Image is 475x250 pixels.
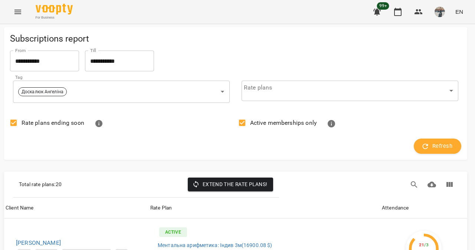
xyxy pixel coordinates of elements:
[452,5,466,19] button: EN
[16,238,143,248] h6: [PERSON_NAME]
[22,88,63,95] p: Доскалюк Ангеліна
[4,172,467,197] div: Table Toolbar
[455,8,463,16] span: EN
[322,115,340,133] button: Show only memberships with remaining sessions or with attendance history. Active memberships are ...
[382,204,409,212] div: Sort
[423,176,441,194] button: Download CSV
[440,176,458,194] button: Columns view
[435,7,445,17] img: 1de154b3173ed78b8959c7a2fc753f2d.jpeg
[150,204,172,212] div: Sort
[36,15,73,20] span: For Business
[19,181,62,188] p: Total rate plans : 20
[13,80,230,103] div: Доскалюк Ангеліна
[158,241,272,249] span: Ментальна арифметика: Індив 3м ( 16900.08 $ )
[188,178,273,191] button: Extend the rate plans!
[423,142,452,151] span: Refresh
[10,33,461,45] h5: Subscriptions report
[6,204,34,212] div: Client Name
[36,4,73,14] img: Voopty Logo
[242,80,458,101] div: ​
[405,176,423,194] button: Search
[6,204,34,212] div: Sort
[382,204,466,212] span: Attendance
[150,204,379,212] span: Rate Plan
[382,204,409,212] div: Attendance
[9,3,27,21] button: Menu
[150,204,172,212] div: Rate Plan
[159,227,187,237] p: Active
[194,180,268,189] span: Extend the rate plans!
[250,118,317,127] span: Active memberships only
[414,139,461,154] button: Refresh
[424,242,429,247] span: / 3
[22,118,84,127] span: Rate plans ending soon
[6,204,147,212] span: Client Name
[377,2,389,10] span: 99+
